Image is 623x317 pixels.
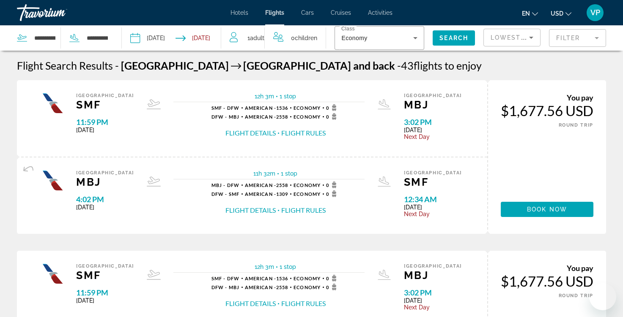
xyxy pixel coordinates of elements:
[404,297,462,304] span: [DATE]
[404,98,462,111] span: MBJ
[501,93,593,102] div: You pay
[245,182,276,188] span: American -
[76,288,134,297] span: 11:59 PM
[404,211,462,217] span: Next Day
[121,59,229,72] span: [GEOGRAPHIC_DATA]
[245,191,276,197] span: American -
[294,105,321,111] span: Economy
[326,190,339,197] span: 0
[404,93,462,98] span: [GEOGRAPHIC_DATA]
[295,35,317,41] span: Children
[551,7,571,19] button: Change currency
[326,284,339,290] span: 0
[76,269,134,282] span: SMF
[243,59,351,72] span: [GEOGRAPHIC_DATA]
[211,191,239,197] span: DFW - SMF
[76,195,134,204] span: 4:02 PM
[265,9,284,16] a: Flights
[439,35,468,41] span: Search
[294,276,321,281] span: Economy
[491,33,533,43] mat-select: Sort by
[255,93,274,100] span: 12h 3m
[397,59,401,72] span: -
[294,191,321,197] span: Economy
[404,195,462,204] span: 12:34 AM
[211,284,239,290] span: DFW - MBJ
[294,182,321,188] span: Economy
[245,191,288,197] span: 1309
[326,182,339,188] span: 0
[341,35,367,41] span: Economy
[221,25,326,51] button: Travelers: 1 adult, 0 children
[397,59,414,72] span: 43
[245,114,276,119] span: American -
[433,30,475,46] button: Search
[549,29,606,47] button: Filter
[404,117,462,127] span: 3:02 PM
[76,176,134,188] span: MBJ
[245,105,276,111] span: American -
[225,299,276,308] button: Flight Details
[404,170,462,176] span: [GEOGRAPHIC_DATA]
[501,102,593,119] div: $1,677.56 USD
[231,9,248,16] a: Hotels
[414,59,482,72] span: flights to enjoy
[115,59,119,72] span: -
[211,182,239,188] span: MBJ - DFW
[368,9,392,16] a: Activities
[245,105,288,111] span: 1536
[211,276,239,281] span: SMF - DFW
[211,105,239,111] span: SMF - DFW
[245,284,276,290] span: American -
[341,26,355,32] mat-label: Class
[404,288,462,297] span: 3:02 PM
[404,133,462,140] span: Next Day
[559,122,594,128] span: ROUND TRIP
[522,10,530,17] span: en
[301,9,314,16] a: Cars
[130,25,165,51] button: Depart date: Nov 25, 2025
[326,275,339,282] span: 0
[280,93,296,100] span: 1 stop
[404,176,462,188] span: SMF
[281,299,326,308] button: Flight Rules
[291,32,317,44] span: 0
[551,10,563,17] span: USD
[584,4,606,22] button: User Menu
[250,35,264,41] span: Adult
[76,263,134,269] span: [GEOGRAPHIC_DATA]
[294,114,321,119] span: Economy
[404,127,462,133] span: [DATE]
[76,297,134,304] span: [DATE]
[281,206,326,215] button: Flight Rules
[245,276,276,281] span: American -
[76,204,134,211] span: [DATE]
[255,263,274,270] span: 12h 3m
[404,269,462,282] span: MBJ
[404,204,462,211] span: [DATE]
[404,263,462,269] span: [GEOGRAPHIC_DATA]
[527,206,567,213] span: Book now
[211,114,239,119] span: DFW - MBJ
[245,114,288,119] span: 2558
[353,59,395,72] span: and back
[176,25,210,51] button: Return date: Nov 30, 2025
[253,170,275,177] span: 11h 32m
[245,276,288,281] span: 1536
[522,7,538,19] button: Change language
[501,263,593,273] div: You pay
[559,293,594,298] span: ROUND TRIP
[225,128,276,138] button: Flight Details
[491,34,545,41] span: Lowest Price
[331,9,351,16] a: Cruises
[17,59,113,72] h1: Flight Search Results
[76,127,134,133] span: [DATE]
[501,202,593,217] button: Book now
[281,128,326,138] button: Flight Rules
